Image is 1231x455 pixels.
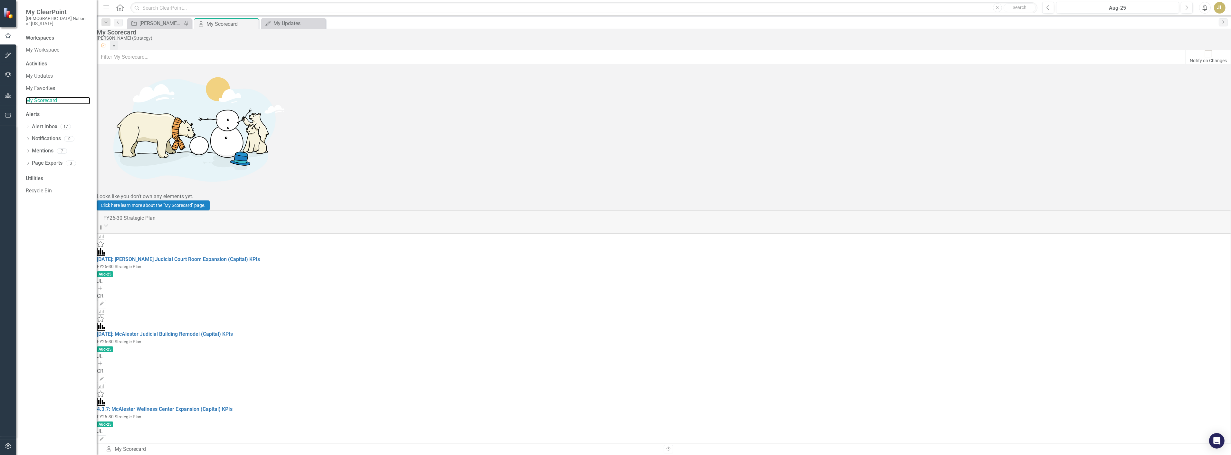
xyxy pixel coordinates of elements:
[97,200,210,210] a: Click here learn more about the "My Scorecard" page.
[26,175,90,182] div: Utilities
[106,446,659,453] div: My Scorecard
[263,19,324,27] a: My Updates
[64,136,74,141] div: 0
[26,8,90,16] span: My ClearPoint
[97,421,113,427] span: Aug-25
[97,414,141,419] small: FY26-30 Strategic Plan
[97,271,113,277] span: Aug-25
[32,135,61,142] a: Notifications
[1058,4,1177,12] div: Aug-25
[1004,3,1036,12] button: Search
[97,339,141,344] small: FY26-30 Strategic Plan
[97,29,1228,36] div: My Scorecard
[130,2,1037,14] input: Search ClearPoint...
[66,160,76,166] div: 3
[32,123,57,131] a: Alert Inbox
[97,256,260,262] a: [DATE]: [PERSON_NAME] Judicial Court Room Expansion (Capital) KPIs
[206,20,257,28] div: My Scorecard
[61,124,71,130] div: 17
[3,7,14,18] img: ClearPoint Strategy
[26,73,90,80] a: My Updates
[103,215,1224,222] div: FY26-30 Strategic Plan
[1209,433,1225,449] div: Open Intercom Messenger
[97,346,113,352] span: Aug-25
[26,111,90,118] div: Alerts
[139,19,182,27] div: [PERSON_NAME] SOs
[26,16,90,26] small: [DEMOGRAPHIC_DATA] Nation of [US_STATE]
[97,428,1231,435] div: JL
[1214,2,1226,14] button: JL
[97,278,1231,285] div: JL
[26,85,90,92] a: My Favorites
[26,187,90,195] a: Recycle Bin
[97,50,1186,64] input: Filter My Scorecard...
[97,264,141,269] small: FY26-30 Strategic Plan
[97,64,290,193] img: Getting started
[97,406,233,412] a: 4.3.7: McAlester Wellness Center Expansion (Capital) KPIs
[273,19,324,27] div: My Updates
[1056,2,1179,14] button: Aug-25
[97,36,1228,41] div: [PERSON_NAME] (Strategy)
[97,193,1231,200] div: Looks like you don't own any elements yet.
[26,60,90,68] div: Activities
[26,46,90,54] a: My Workspace
[97,368,1231,375] div: CR
[26,97,90,104] a: My Scorecard
[97,331,233,337] a: [DATE]: McAlester Judicial Building Remodel (Capital) KPIs
[32,160,62,167] a: Page Exports
[97,293,1231,300] div: CR
[97,353,1231,360] div: JL
[32,147,53,155] a: Mentions
[26,34,54,42] div: Workspaces
[129,19,182,27] a: [PERSON_NAME] SOs
[57,148,67,154] div: 7
[1190,57,1227,64] div: Notify on Changes
[1013,5,1026,10] span: Search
